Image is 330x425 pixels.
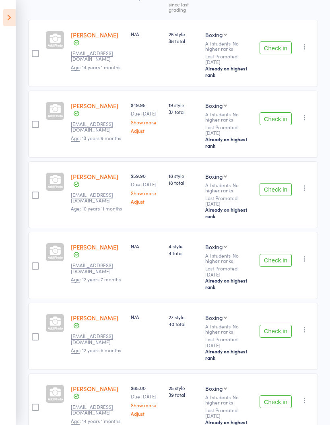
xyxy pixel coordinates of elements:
div: $59.90 [131,173,162,204]
a: [PERSON_NAME] [71,173,118,181]
small: Kayleighroberts@outlook.com [71,263,123,274]
button: Check in [260,42,292,55]
div: Boxing [205,173,223,181]
small: Last Promoted: [DATE] [205,196,253,207]
div: Boxing [205,314,223,322]
a: Show more [131,191,162,196]
button: Check in [260,113,292,126]
small: eaw68@hotmail.com [71,192,123,204]
span: : 13 years 9 months [71,135,121,142]
span: : 14 years 1 months [71,418,120,425]
a: [PERSON_NAME] [71,31,118,39]
span: 27 style [169,314,199,321]
span: 40 total [169,321,199,328]
small: Due [DATE] [131,111,162,117]
a: Adjust [131,411,162,417]
button: Check in [260,325,292,338]
small: Last Promoted: [DATE] [205,54,253,66]
div: $85.00 [131,385,162,417]
div: Already on highest rank [205,349,253,361]
div: Already on highest rank [205,278,253,291]
a: Show more [131,403,162,408]
div: N/A [131,31,162,38]
a: Adjust [131,199,162,204]
div: All students [205,324,253,334]
div: Already on highest rank [205,66,253,78]
a: Show more [131,120,162,125]
div: All students [205,253,253,264]
button: Check in [260,396,292,408]
div: N/A [131,314,162,321]
small: ljscherrenberg@hotmail.com [71,404,123,416]
div: $49.95 [131,102,162,134]
span: 4 total [169,250,199,257]
small: Last Promoted: [DATE] [205,408,253,419]
div: Boxing [205,243,223,251]
span: : 14 years 1 months [71,64,120,71]
div: All students [205,395,253,405]
span: 39 total [169,392,199,398]
small: Due [DATE] [131,394,162,400]
span: : 10 years 11 months [71,205,122,212]
a: [PERSON_NAME] [71,385,118,393]
div: All students [205,112,253,122]
span: : 12 years 7 months [71,276,121,283]
span: No higher ranks [205,182,239,194]
span: No higher ranks [205,111,239,123]
span: 37 total [169,109,199,116]
button: Check in [260,184,292,196]
span: No higher ranks [205,252,239,264]
small: ljscherrenberg@hotmail.com [71,51,123,62]
div: Already on highest rank [205,207,253,220]
div: Already on highest rank [205,136,253,149]
small: Last Promoted: [DATE] [205,337,253,349]
span: 38 total [169,38,199,45]
small: Last Promoted: [DATE] [205,266,253,278]
span: 25 style [169,385,199,392]
div: All students [205,183,253,193]
small: ljscherrenberg@hotmail.com [71,334,123,345]
span: 18 style [169,173,199,179]
small: Last Promoted: [DATE] [205,125,253,136]
div: Boxing [205,31,223,39]
span: 4 style [169,243,199,250]
small: Due [DATE] [131,182,162,188]
small: auroraune@gmail.com [71,122,123,133]
div: Boxing [205,385,223,393]
a: Adjust [131,128,162,134]
a: [PERSON_NAME] [71,243,118,252]
div: since last grading [169,2,199,12]
div: Boxing [205,102,223,110]
button: Check in [260,254,292,267]
span: No higher ranks [205,323,239,335]
span: : 12 years 5 months [71,347,121,354]
a: [PERSON_NAME] [71,102,118,110]
span: 19 style [169,102,199,109]
div: N/A [131,243,162,250]
span: No higher ranks [205,40,239,52]
span: No higher ranks [205,394,239,406]
span: 18 total [169,179,199,186]
div: All students [205,41,253,52]
span: 25 style [169,31,199,38]
a: [PERSON_NAME] [71,314,118,322]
